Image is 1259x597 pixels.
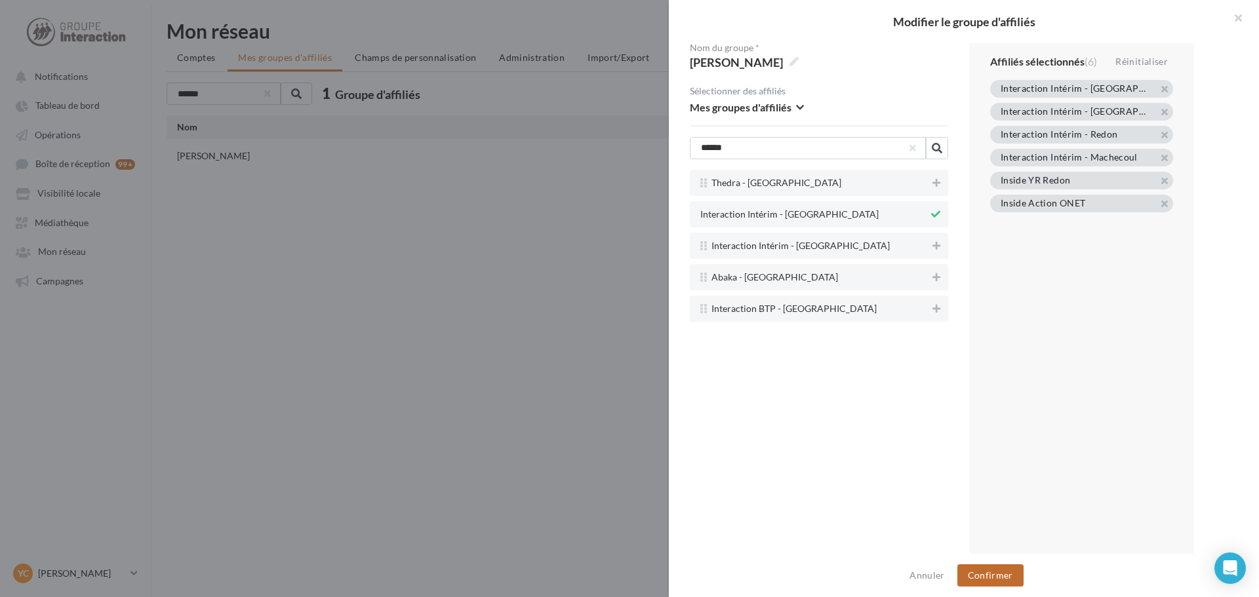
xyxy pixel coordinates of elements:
[711,241,890,251] span: Interaction Intérim - [GEOGRAPHIC_DATA]
[690,43,948,52] label: Nom du groupe *
[690,87,948,96] div: Sélectionner des affiliés
[1214,552,1246,584] div: Open Intercom Messenger
[1001,176,1070,187] div: Inside YR Redon
[1001,199,1085,210] div: Inside Action ONET
[690,54,799,71] span: [PERSON_NAME]
[1001,84,1152,96] div: Interaction Intérim - [GEOGRAPHIC_DATA]
[700,210,879,220] span: Interaction Intérim - [GEOGRAPHIC_DATA]
[1001,130,1117,142] div: Interaction Intérim - Redon
[690,102,791,113] span: Mes groupes d'affiliés
[904,568,949,583] button: Annuler
[711,304,877,314] span: Interaction BTP - [GEOGRAPHIC_DATA]
[690,101,804,117] button: Mes groupes d'affiliés
[711,178,841,188] span: Thedra - [GEOGRAPHIC_DATA]
[711,273,838,282] span: Abaka - [GEOGRAPHIC_DATA]
[1001,107,1152,119] div: Interaction Intérim - [GEOGRAPHIC_DATA]
[690,16,1238,28] h2: Modifier le groupe d'affiliés
[990,56,1097,67] div: Affiliés sélectionnés
[1085,55,1097,67] span: (6)
[1110,54,1173,69] div: Réinitialiser
[957,564,1024,587] button: Confirmer
[1001,153,1138,164] div: Interaction Intérim - Machecoul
